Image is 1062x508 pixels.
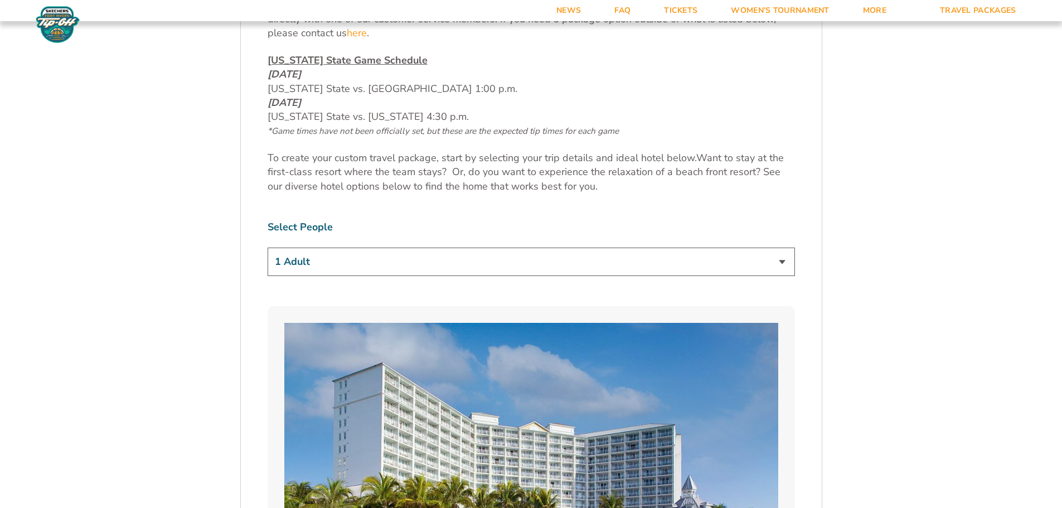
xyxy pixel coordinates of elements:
em: [DATE] [268,96,301,109]
a: here [347,26,367,40]
span: *Game times have not been officially set, but these are the expected tip times for each game [268,125,619,137]
label: Select People [268,220,795,234]
span: . [367,26,369,40]
span: [US_STATE] State Game Schedule [268,54,428,67]
img: Fort Myers Tip-Off [33,6,82,43]
p: Want to stay at the first-class resort where the team stays? Or, do you want to experience the re... [268,151,795,193]
span: [US_STATE] State vs. [GEOGRAPHIC_DATA] 1:00 p.m. [US_STATE] State vs. [US_STATE] 4:30 p.m. [268,67,619,137]
span: To create your custom travel package, start by selecting your trip details and ideal hotel below. [268,151,696,165]
em: [DATE] [268,67,301,81]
